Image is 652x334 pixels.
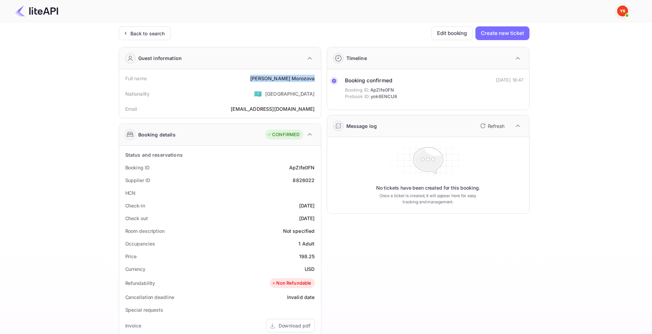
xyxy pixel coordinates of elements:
[287,294,315,301] div: Invalid date
[125,164,150,171] div: Booking ID
[345,77,397,85] div: Booking confirmed
[125,90,150,97] div: Nationality
[125,177,150,184] div: Supplier ID
[475,26,529,40] button: Create new ticket
[254,87,262,100] span: United States
[345,93,370,100] span: Prebook ID:
[125,189,136,196] div: HCN
[125,151,183,158] div: Status and reservations
[376,184,480,191] p: No tickets have been created for this booking.
[370,87,394,94] span: ApZIfe0FN
[299,253,315,260] div: 198.25
[293,177,315,184] div: 8826022
[298,240,315,247] div: 1 Adult
[125,322,141,329] div: Invoice
[125,294,174,301] div: Cancellation deadline
[271,280,311,287] div: Non Refundable
[125,215,148,222] div: Check out
[138,131,176,138] div: Booking details
[305,265,315,273] div: USD
[15,5,58,16] img: LiteAPI Logo
[125,240,155,247] div: Occupancies
[345,87,370,94] span: Booking ID:
[431,26,473,40] button: Edit booking
[125,75,147,82] div: Full name
[299,215,315,222] div: [DATE]
[231,105,315,112] div: [EMAIL_ADDRESS][DOMAIN_NAME]
[488,122,504,130] p: Refresh
[138,55,182,62] div: Guest information
[346,55,367,62] div: Timeline
[130,30,165,37] div: Back to search
[476,120,507,131] button: Refresh
[125,306,163,313] div: Special requests
[125,202,145,209] div: Check-in
[125,265,145,273] div: Currency
[299,202,315,209] div: [DATE]
[250,75,315,82] div: [PERSON_NAME] Morozova
[265,90,315,97] div: [GEOGRAPHIC_DATA]
[125,105,137,112] div: Email
[496,77,524,84] div: [DATE] 18:47
[374,193,482,205] p: Once a ticket is created, it will appear here for easy tracking and management.
[617,5,628,16] img: Yandex Support
[267,131,299,138] div: CONFIRMED
[125,253,137,260] div: Price
[289,164,315,171] div: ApZIfe0FN
[125,279,155,287] div: Refundability
[371,93,397,100] span: yok6ENCU8
[283,227,315,235] div: Not specified
[125,227,165,235] div: Room description
[279,322,310,329] div: Download pdf
[346,122,377,130] div: Message log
